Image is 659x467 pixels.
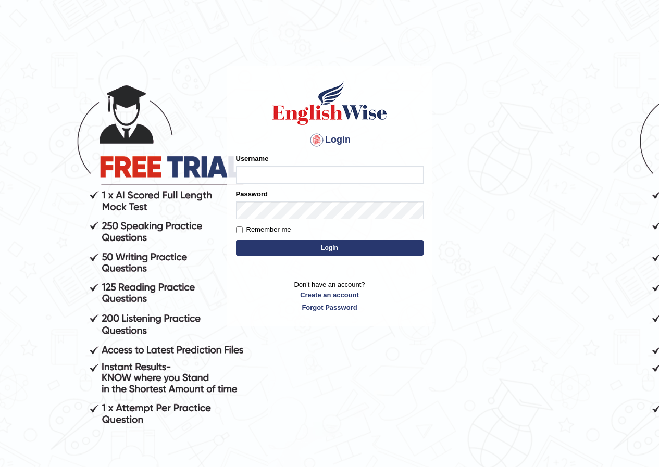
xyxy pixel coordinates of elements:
[236,224,291,235] label: Remember me
[236,226,243,233] input: Remember me
[236,302,424,312] a: Forgot Password
[236,290,424,300] a: Create an account
[236,132,424,148] h4: Login
[236,240,424,256] button: Login
[236,280,424,312] p: Don't have an account?
[270,80,389,127] img: Logo of English Wise sign in for intelligent practice with AI
[236,189,268,199] label: Password
[236,154,269,163] label: Username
